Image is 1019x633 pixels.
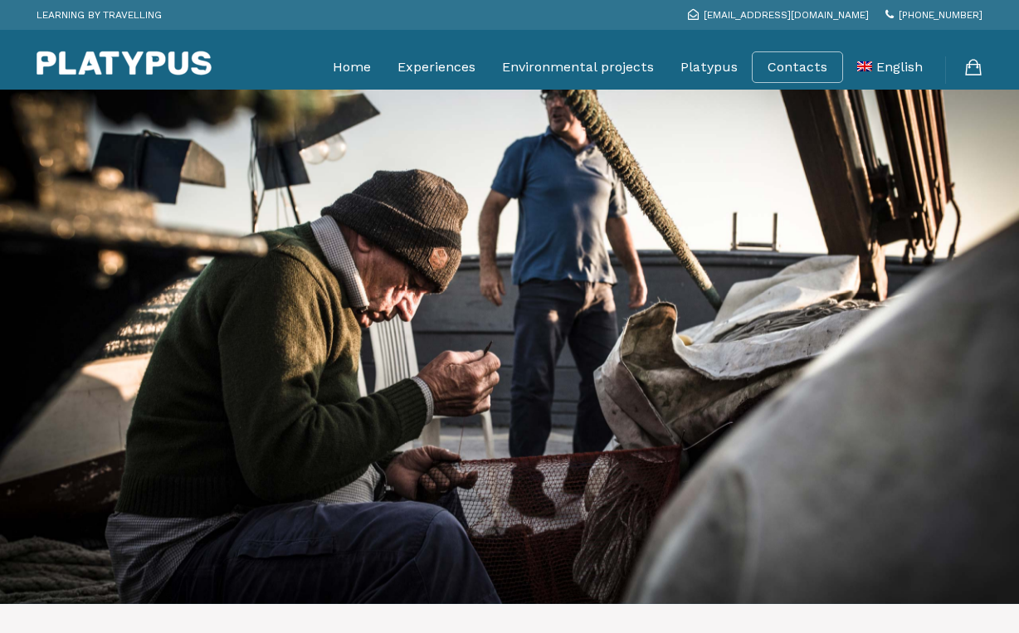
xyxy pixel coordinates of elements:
a: [EMAIL_ADDRESS][DOMAIN_NAME] [688,9,869,21]
p: LEARNING BY TRAVELLING [37,4,162,26]
a: Contacts [768,59,827,75]
img: Platypus [37,51,212,75]
a: Experiences [397,46,475,88]
a: [PHONE_NUMBER] [885,9,982,21]
a: Home [333,46,371,88]
a: Environmental projects [502,46,654,88]
span: [EMAIL_ADDRESS][DOMAIN_NAME] [704,9,869,21]
a: English [857,46,923,88]
a: Platypus [680,46,738,88]
span: [PHONE_NUMBER] [899,9,982,21]
span: English [876,59,923,75]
